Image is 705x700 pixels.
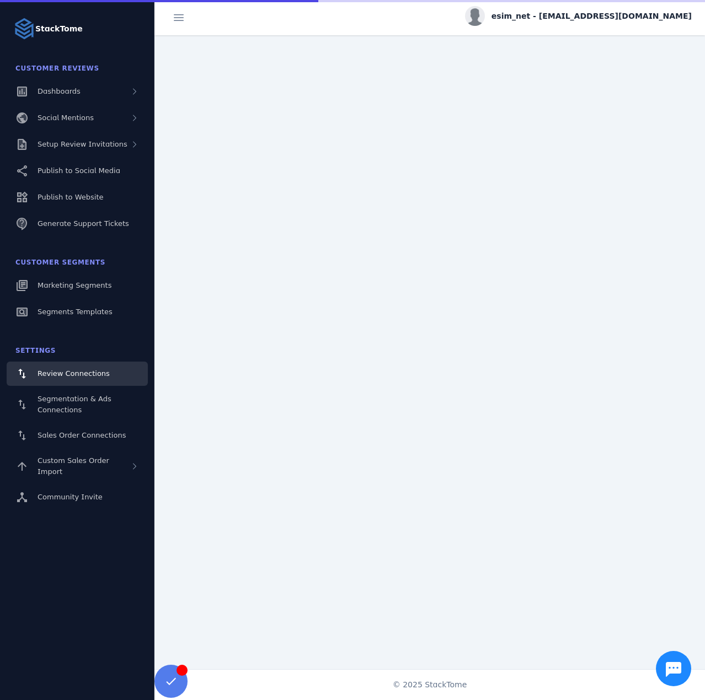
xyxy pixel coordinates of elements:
a: Sales Order Connections [7,423,148,448]
button: esim_net - [EMAIL_ADDRESS][DOMAIN_NAME] [465,6,692,26]
span: Generate Support Tickets [38,219,129,228]
a: Marketing Segments [7,273,148,298]
span: Marketing Segments [38,281,111,289]
img: profile.jpg [465,6,485,26]
a: Segments Templates [7,300,148,324]
a: Publish to Website [7,185,148,209]
span: esim_net - [EMAIL_ADDRESS][DOMAIN_NAME] [492,10,692,22]
span: Sales Order Connections [38,431,126,439]
span: Dashboards [38,87,81,95]
span: Review Connections [38,369,110,378]
span: Customer Segments [15,259,105,266]
span: Settings [15,347,56,354]
span: Customer Reviews [15,64,99,72]
span: © 2025 StackTome [393,679,467,691]
span: Publish to Website [38,193,103,201]
span: Publish to Social Media [38,166,120,175]
strong: StackTome [35,23,83,35]
a: Review Connections [7,362,148,386]
a: Publish to Social Media [7,159,148,183]
a: Community Invite [7,485,148,509]
span: Segments Templates [38,308,113,316]
span: Segmentation & Ads Connections [38,395,111,414]
span: Community Invite [38,493,103,501]
img: Logo image [13,18,35,40]
span: Custom Sales Order Import [38,456,109,476]
span: Setup Review Invitations [38,140,127,148]
a: Segmentation & Ads Connections [7,388,148,421]
span: Social Mentions [38,114,94,122]
a: Generate Support Tickets [7,212,148,236]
